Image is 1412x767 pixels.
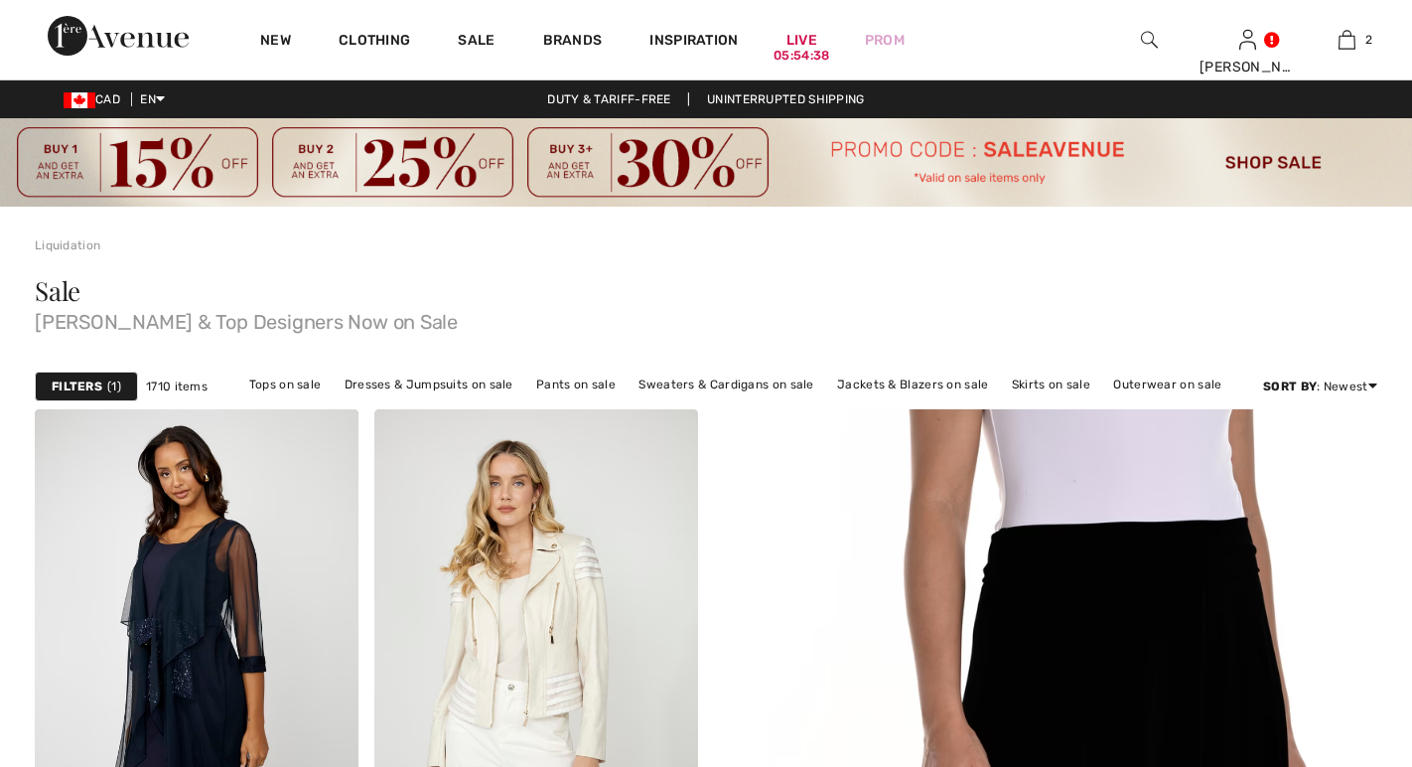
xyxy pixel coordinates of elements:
img: My Bag [1339,28,1355,52]
a: 2 [1298,28,1395,52]
strong: Sort By [1263,380,1317,393]
a: Brands [543,32,603,53]
span: EN [140,92,165,106]
a: Skirts on sale [1002,372,1100,397]
span: 2 [1365,31,1372,49]
img: Canadian Dollar [64,92,95,108]
div: : Newest [1263,378,1377,395]
span: 1 [107,378,121,395]
a: Pants on sale [526,372,626,397]
a: Liquidation [35,238,100,252]
a: Sale [458,32,494,53]
span: Sale [35,273,80,308]
a: Sign In [1239,30,1256,49]
span: [PERSON_NAME] & Top Designers Now on Sale [35,304,1377,332]
a: Prom [865,30,905,51]
a: Live05:54:38 [786,30,817,51]
img: 1ère Avenue [48,16,189,56]
a: Sweaters & Cardigans on sale [629,372,823,397]
a: Outerwear on sale [1103,372,1231,397]
span: Inspiration [649,32,738,53]
span: CAD [64,92,128,106]
div: [PERSON_NAME] [1200,57,1297,77]
a: Clothing [339,32,410,53]
a: New [260,32,291,53]
div: 05:54:38 [774,47,829,66]
a: Dresses & Jumpsuits on sale [335,372,523,397]
strong: Filters [52,378,102,395]
img: search the website [1141,28,1158,52]
a: Tops on sale [239,372,332,397]
a: Jackets & Blazers on sale [827,372,999,397]
img: My Info [1239,28,1256,52]
span: 1710 items [146,378,208,395]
